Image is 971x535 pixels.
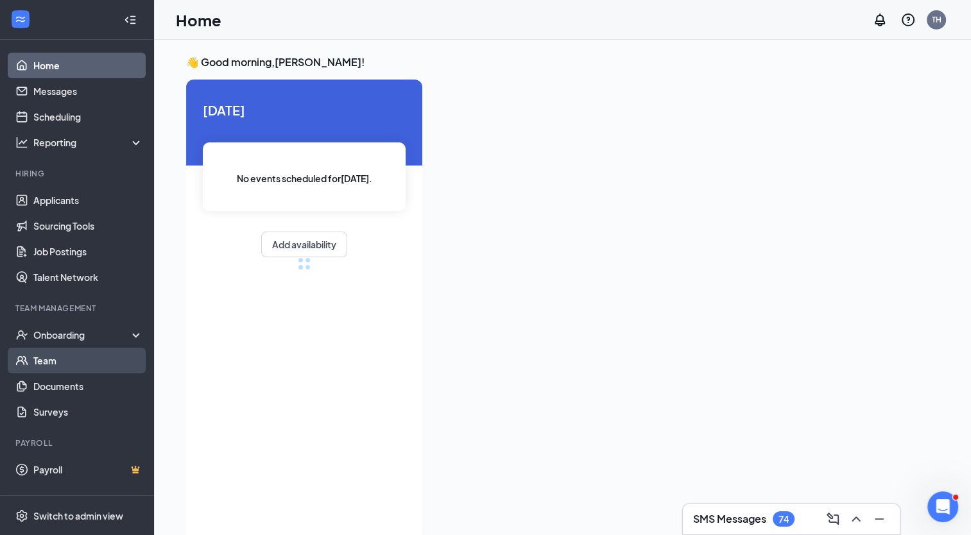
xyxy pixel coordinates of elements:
div: Reporting [33,136,144,149]
div: Switch to admin view [33,509,123,522]
div: Team Management [15,303,141,314]
h1: Home [176,9,221,31]
a: Messages [33,78,143,104]
svg: Notifications [872,12,888,28]
svg: Settings [15,509,28,522]
button: Minimize [869,509,889,529]
a: Job Postings [33,239,143,264]
a: Scheduling [33,104,143,130]
div: Hiring [15,168,141,179]
h3: SMS Messages [693,512,766,526]
svg: Collapse [124,13,137,26]
button: ComposeMessage [823,509,843,529]
svg: WorkstreamLogo [14,13,27,26]
div: TH [932,14,941,25]
span: [DATE] [203,100,406,120]
div: Payroll [15,437,141,448]
a: Team [33,348,143,373]
svg: Minimize [872,511,887,527]
button: Add availability [261,232,347,257]
svg: UserCheck [15,328,28,341]
a: Talent Network [33,264,143,290]
button: ChevronUp [846,509,866,529]
a: Applicants [33,187,143,213]
svg: QuestionInfo [900,12,916,28]
div: 74 [778,514,789,525]
svg: ChevronUp [848,511,864,527]
a: Home [33,53,143,78]
div: loading meetings... [298,257,311,270]
iframe: Intercom live chat [927,491,958,522]
svg: Analysis [15,136,28,149]
a: Documents [33,373,143,399]
span: No events scheduled for [DATE] . [237,171,372,185]
a: Surveys [33,399,143,425]
div: Onboarding [33,328,132,341]
svg: ComposeMessage [825,511,841,527]
a: PayrollCrown [33,457,143,482]
a: Sourcing Tools [33,213,143,239]
h3: 👋 Good morning, [PERSON_NAME] ! [186,55,939,69]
